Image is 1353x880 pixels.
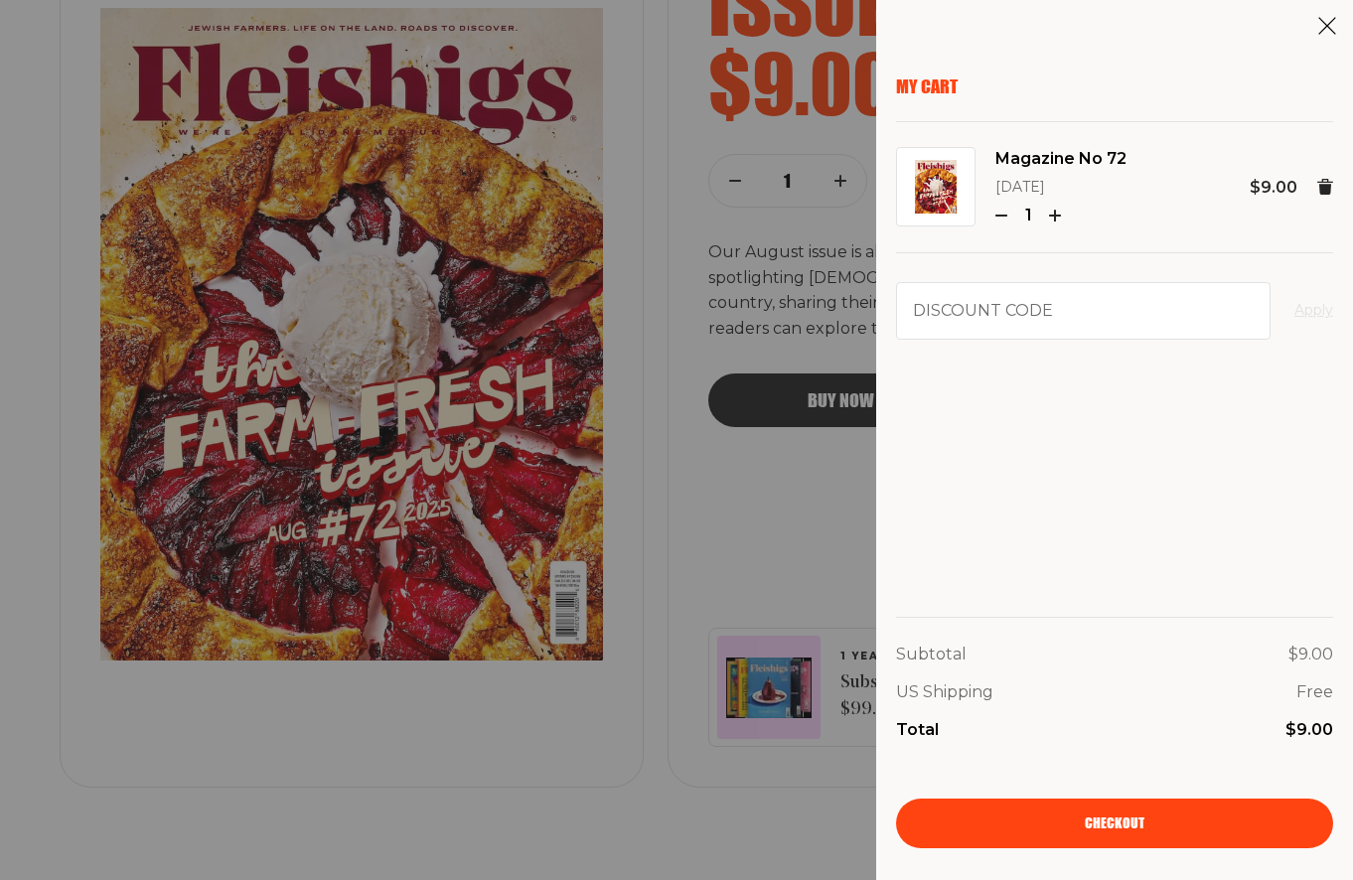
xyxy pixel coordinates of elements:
p: My Cart [896,75,1333,97]
p: Total [896,717,939,743]
p: Subtotal [896,642,967,667]
p: $9.00 [1250,175,1297,201]
p: $9.00 [1285,717,1333,743]
a: Magazine No 72 [995,146,1127,172]
p: Free [1296,679,1333,705]
p: 1 [1015,203,1041,228]
p: $9.00 [1288,642,1333,667]
img: Magazine No 72 Image [915,160,957,214]
input: Discount code [896,282,1271,340]
button: Apply [1294,299,1333,323]
p: [DATE] [995,176,1127,200]
p: US Shipping [896,679,993,705]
